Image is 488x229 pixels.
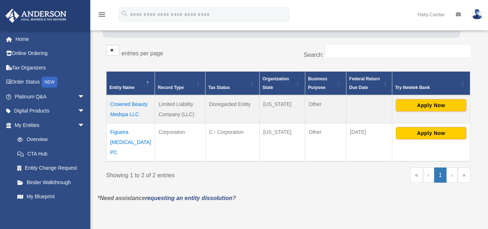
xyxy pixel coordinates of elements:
[205,95,259,123] td: Disregarded Entity
[10,147,92,161] a: CTA Hub
[346,123,392,162] td: [DATE]
[349,76,380,90] span: Federal Return Due Date
[205,72,259,96] th: Tax Status: Activate to sort
[395,83,459,92] div: Try Newtek Bank
[305,123,346,162] td: Other
[109,85,134,90] span: Entity Name
[121,10,129,18] i: search
[98,13,106,19] a: menu
[155,95,206,123] td: Limited Liability Company (LLC)
[5,60,96,75] a: Tax Organizers
[5,118,92,132] a: My Entitiesarrow_drop_down
[78,118,92,133] span: arrow_drop_down
[10,132,88,147] a: Overview
[259,72,305,96] th: Organization State: Activate to sort
[5,75,96,90] a: Order StatusNEW
[5,32,96,46] a: Home
[121,50,163,56] label: entries per page
[5,89,96,104] a: Platinum Q&Aarrow_drop_down
[410,167,423,183] a: First
[458,167,470,183] a: Last
[305,72,346,96] th: Business Purpose: Activate to sort
[98,195,236,201] em: *Need assistance ?
[396,127,466,139] button: Apply Now
[205,123,259,162] td: C - Corporation
[107,72,155,96] th: Entity Name: Activate to invert sorting
[10,175,92,190] a: Binder Walkthrough
[259,95,305,123] td: [US_STATE]
[263,76,289,90] span: Organization State
[10,190,92,204] a: My Blueprint
[305,95,346,123] td: Other
[5,104,96,118] a: Digital Productsarrow_drop_down
[346,72,392,96] th: Federal Return Due Date: Activate to sort
[78,89,92,104] span: arrow_drop_down
[304,52,324,58] label: Search:
[106,167,283,181] div: Showing 1 to 2 of 2 entries
[396,99,466,111] button: Apply Now
[259,123,305,162] td: [US_STATE]
[78,104,92,119] span: arrow_drop_down
[107,95,155,123] td: Crowned Beauty Medspa LLC
[98,10,106,19] i: menu
[423,167,434,183] a: Previous
[308,76,327,90] span: Business Purpose
[145,195,233,201] a: requesting an entity dissolution
[434,167,447,183] a: 1
[5,46,96,61] a: Online Ordering
[155,123,206,162] td: Corporation
[392,72,470,96] th: Try Newtek Bank : Activate to sort
[3,9,69,23] img: Anderson Advisors Platinum Portal
[208,85,230,90] span: Tax Status
[472,9,483,20] img: User Pic
[42,77,57,88] div: NEW
[155,72,206,96] th: Record Type: Activate to sort
[10,204,92,218] a: Tax Due Dates
[446,167,458,183] a: Next
[10,161,92,175] a: Entity Change Request
[158,85,184,90] span: Record Type
[107,123,155,162] td: Figueira [MEDICAL_DATA] PC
